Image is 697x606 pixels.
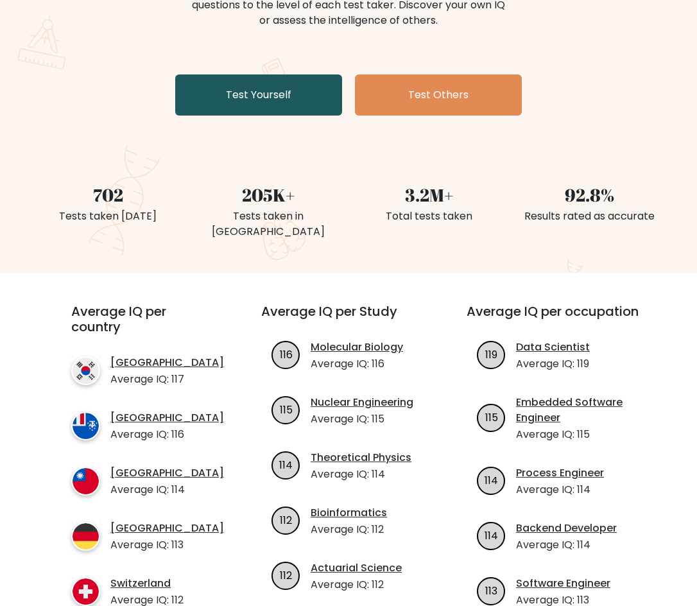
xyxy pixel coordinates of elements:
[35,182,180,209] div: 702
[516,356,590,372] p: Average IQ: 119
[279,403,292,417] text: 115
[110,427,224,442] p: Average IQ: 116
[516,395,641,426] a: Embedded Software Engineer
[71,467,100,496] img: country
[516,521,617,536] a: Backend Developer
[196,182,341,209] div: 205K+
[280,568,292,583] text: 112
[485,347,497,362] text: 119
[311,395,413,410] a: Nuclear Engineering
[311,467,411,482] p: Average IQ: 114
[485,528,498,543] text: 114
[516,576,610,591] a: Software Engineer
[110,576,184,591] a: Switzerland
[71,304,215,350] h3: Average IQ per country
[485,473,498,488] text: 114
[517,182,662,209] div: 92.8%
[279,458,293,472] text: 114
[110,521,224,536] a: [GEOGRAPHIC_DATA]
[110,465,224,481] a: [GEOGRAPHIC_DATA]
[355,74,522,116] a: Test Others
[311,505,387,521] a: Bioinformatics
[175,74,342,116] a: Test Yourself
[110,410,224,426] a: [GEOGRAPHIC_DATA]
[261,304,436,334] h3: Average IQ per Study
[311,340,403,355] a: Molecular Biology
[110,482,224,498] p: Average IQ: 114
[279,347,292,362] text: 116
[311,450,411,465] a: Theoretical Physics
[110,537,224,553] p: Average IQ: 113
[311,522,387,537] p: Average IQ: 112
[110,372,224,387] p: Average IQ: 117
[467,304,641,334] h3: Average IQ per occupation
[311,577,402,593] p: Average IQ: 112
[311,560,402,576] a: Actuarial Science
[485,410,497,425] text: 115
[71,522,100,551] img: country
[71,411,100,440] img: country
[311,411,413,427] p: Average IQ: 115
[280,513,292,528] text: 112
[516,427,641,442] p: Average IQ: 115
[516,465,604,481] a: Process Engineer
[110,355,224,370] a: [GEOGRAPHIC_DATA]
[516,340,590,355] a: Data Scientist
[71,577,100,606] img: country
[517,209,662,224] div: Results rated as accurate
[35,209,180,224] div: Tests taken [DATE]
[516,482,604,498] p: Average IQ: 114
[71,356,100,385] img: country
[356,209,501,224] div: Total tests taken
[311,356,403,372] p: Average IQ: 116
[196,209,341,239] div: Tests taken in [GEOGRAPHIC_DATA]
[485,584,497,598] text: 113
[356,182,501,209] div: 3.2M+
[516,537,617,553] p: Average IQ: 114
